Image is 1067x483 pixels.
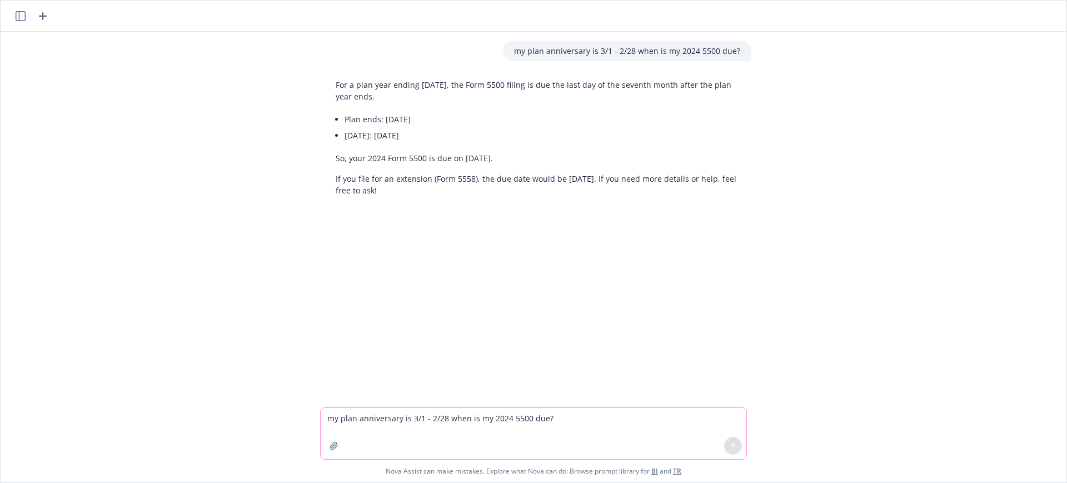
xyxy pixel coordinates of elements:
[336,79,740,102] p: For a plan year ending [DATE], the Form 5500 filing is due the last day of the seventh month afte...
[336,173,740,196] p: If you file for an extension (Form 5558), the due date would be [DATE]. If you need more details ...
[336,152,740,164] p: So, your 2024 Form 5500 is due on [DATE].
[673,466,681,476] a: TR
[514,45,740,57] p: my plan anniversary is 3/1 - 2/28 when is my 2024 5500 due?
[651,466,658,476] a: BI
[386,460,681,482] span: Nova Assist can make mistakes. Explore what Nova can do: Browse prompt library for and
[345,111,740,127] li: Plan ends: [DATE]
[345,127,740,143] li: [DATE]: [DATE]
